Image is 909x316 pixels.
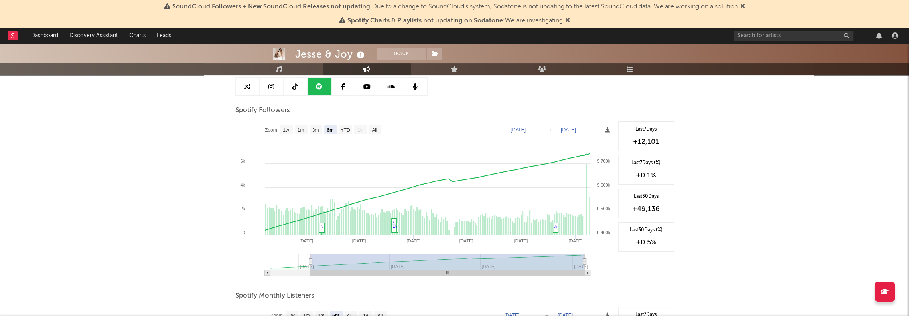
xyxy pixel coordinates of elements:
[623,171,670,180] div: +0.1 %
[623,159,670,167] div: Last 7 Days (%)
[561,127,576,133] text: [DATE]
[548,127,552,133] text: →
[352,238,366,243] text: [DATE]
[124,28,151,44] a: Charts
[151,28,177,44] a: Leads
[240,206,245,211] text: 2k
[357,127,362,133] text: 1y
[283,127,289,133] text: 1w
[511,127,526,133] text: [DATE]
[597,183,610,187] text: 9 600k
[235,291,314,301] span: Spotify Monthly Listeners
[623,126,670,133] div: Last 7 Days
[740,4,745,10] span: Dismiss
[240,183,245,187] text: 4k
[299,238,313,243] text: [DATE]
[297,127,304,133] text: 1m
[514,238,528,243] text: [DATE]
[623,137,670,147] div: +12,101
[327,127,333,133] text: 6m
[574,264,588,269] text: [DATE]
[623,204,670,214] div: +49,136
[377,48,426,60] button: Track
[394,224,397,229] a: ♫
[623,193,670,200] div: Last 30 Days
[172,4,738,10] span: : Due to a change to SoundCloud's system, Sodatone is not updating to the latest SoundCloud data....
[568,238,582,243] text: [DATE]
[597,230,610,235] text: 9 400k
[340,127,350,133] text: YTD
[235,106,290,115] span: Spotify Followers
[392,219,396,224] a: ♫
[372,127,377,133] text: All
[312,127,319,133] text: 3m
[623,227,670,234] div: Last 30 Days (%)
[597,206,610,211] text: 9 500k
[406,238,420,243] text: [DATE]
[265,127,277,133] text: Zoom
[347,18,503,24] span: Spotify Charts & Playlists not updating on Sodatone
[242,230,245,235] text: 0
[172,4,370,10] span: SoundCloud Followers + New SoundCloud Releases not updating
[554,224,557,229] a: ♫
[320,224,323,229] a: ♫
[347,18,563,24] span: : We are investigating
[392,224,396,229] a: ♫
[64,28,124,44] a: Discovery Assistant
[459,238,473,243] text: [DATE]
[26,28,64,44] a: Dashboard
[295,48,367,61] div: Jesse & Joy
[565,18,570,24] span: Dismiss
[240,159,245,163] text: 6k
[597,159,610,163] text: 9 700k
[734,31,853,41] input: Search for artists
[623,238,670,247] div: +0.5 %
